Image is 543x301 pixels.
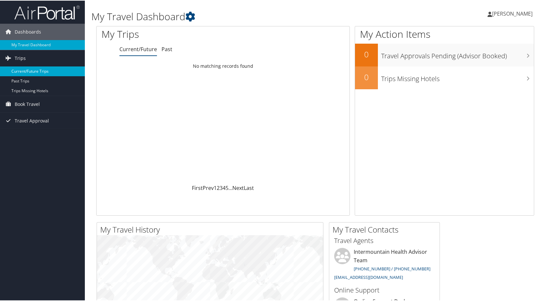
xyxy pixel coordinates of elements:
[15,95,40,112] span: Book Travel
[232,184,244,191] a: Next
[192,184,203,191] a: First
[334,274,403,279] a: [EMAIL_ADDRESS][DOMAIN_NAME]
[214,184,217,191] a: 1
[15,50,26,66] span: Trips
[381,48,534,60] h3: Travel Approvals Pending (Advisor Booked)
[203,184,214,191] a: Prev
[97,60,349,71] td: No matching records found
[488,3,539,23] a: [PERSON_NAME]
[91,9,390,23] h1: My Travel Dashboard
[244,184,254,191] a: Last
[354,265,430,271] a: [PHONE_NUMBER] / [PHONE_NUMBER]
[14,4,80,20] img: airportal-logo.png
[492,9,533,17] span: [PERSON_NAME]
[331,247,438,282] li: Intermountain Health Advisor Team
[334,285,435,294] h3: Online Support
[355,71,378,82] h2: 0
[15,23,41,39] span: Dashboards
[101,27,239,40] h1: My Trips
[217,184,220,191] a: 2
[225,184,228,191] a: 5
[381,70,534,83] h3: Trips Missing Hotels
[100,223,323,235] h2: My Travel History
[220,184,223,191] a: 3
[334,236,435,245] h3: Travel Agents
[355,43,534,66] a: 0Travel Approvals Pending (Advisor Booked)
[355,48,378,59] h2: 0
[333,223,440,235] h2: My Travel Contacts
[223,184,225,191] a: 4
[15,112,49,128] span: Travel Approval
[355,66,534,89] a: 0Trips Missing Hotels
[119,45,157,52] a: Current/Future
[228,184,232,191] span: …
[162,45,172,52] a: Past
[355,27,534,40] h1: My Action Items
